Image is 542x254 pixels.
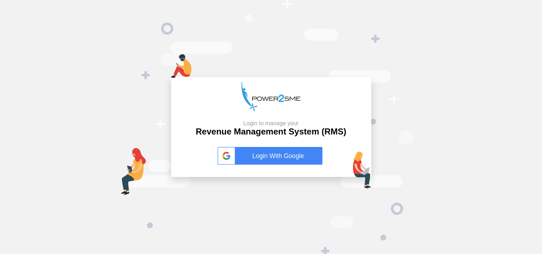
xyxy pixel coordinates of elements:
[196,120,346,127] small: Login to manage your
[121,148,146,195] img: tab-login.png
[242,82,300,111] img: p2s_logo.png
[218,147,325,165] a: Login With Google
[196,120,346,137] h2: Revenue Management System (RMS)
[215,139,327,172] button: Login With Google
[171,54,192,78] img: mob-login.png
[353,152,371,188] img: lap-login.png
